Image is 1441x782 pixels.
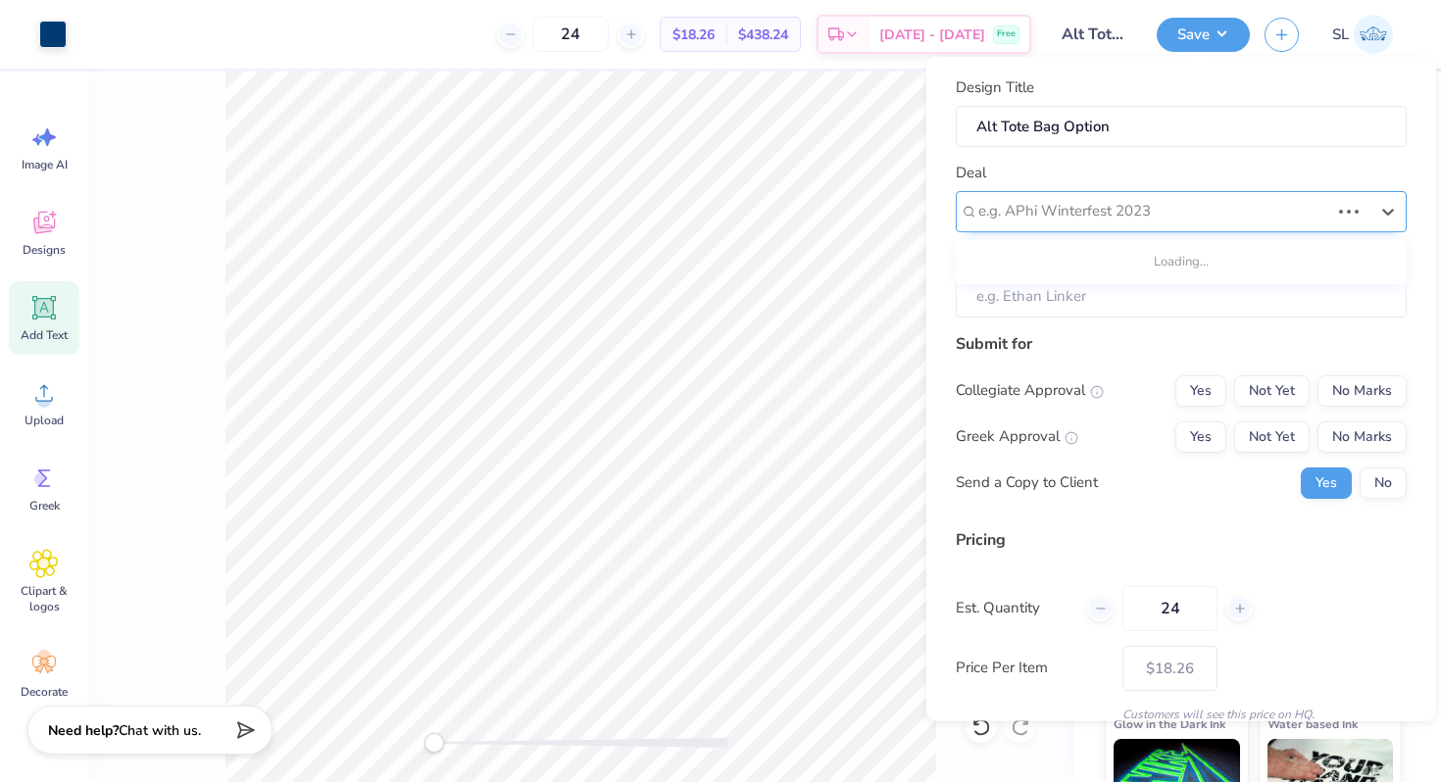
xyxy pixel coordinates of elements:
span: Designs [23,242,66,258]
span: [DATE] - [DATE] [879,24,985,45]
img: Sonia Lerner [1354,15,1393,54]
span: Upload [25,413,64,428]
div: Accessibility label [424,733,444,753]
button: Save [1157,18,1250,52]
button: Yes [1175,374,1226,406]
span: Clipart & logos [12,583,76,614]
button: No Marks [1317,420,1407,452]
button: Not Yet [1234,374,1310,406]
div: Pricing [956,527,1407,551]
input: – – [532,17,609,52]
label: Est. Quantity [956,597,1072,619]
div: Greek Approval [956,425,1078,448]
button: Yes [1175,420,1226,452]
a: SL [1323,15,1402,54]
div: Loading... [956,244,1407,279]
span: Chat with us. [119,721,201,740]
div: Collegiate Approval [956,379,1104,402]
button: Not Yet [1234,420,1310,452]
input: e.g. Ethan Linker [956,275,1407,318]
label: Deal [956,162,986,184]
span: $438.24 [738,24,788,45]
button: No [1360,466,1407,498]
strong: Need help? [48,721,119,740]
label: Price Per Item [956,657,1108,679]
span: SL [1332,24,1349,46]
span: Glow in the Dark Ink [1114,713,1225,734]
div: Submit for [956,331,1407,355]
label: Design Title [956,76,1034,99]
span: $18.26 [672,24,715,45]
button: No Marks [1317,374,1407,406]
span: Water based Ink [1267,713,1358,734]
span: Decorate [21,684,68,700]
div: Send a Copy to Client [956,471,1098,494]
span: Image AI [22,157,68,172]
input: – – [1122,585,1217,630]
span: Add Text [21,327,68,343]
div: Customers will see this price on HQ. [956,705,1407,722]
button: Yes [1301,466,1352,498]
input: Untitled Design [1046,15,1142,54]
span: Greek [29,498,60,513]
span: Free [997,27,1016,41]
